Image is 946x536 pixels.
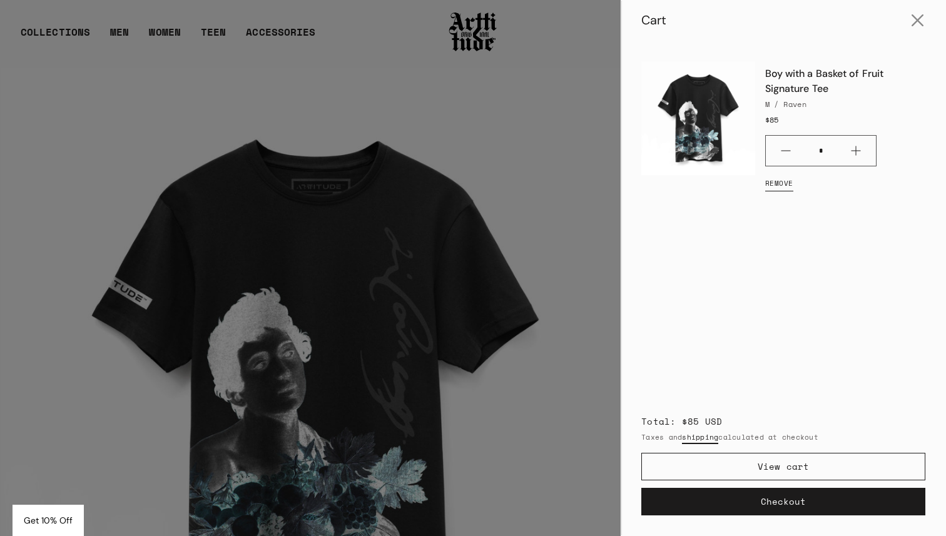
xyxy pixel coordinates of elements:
[641,13,666,28] div: Cart
[765,171,793,196] a: Remove
[24,515,73,526] span: Get 10% Off
[806,141,836,161] input: Quantity
[641,453,925,480] a: View cart
[13,505,84,536] div: Get 10% Off
[765,61,925,96] a: Boy with a Basket of Fruit Signature Tee
[836,136,876,166] button: Plus
[641,415,676,428] span: Total:
[765,114,779,125] span: $85
[682,432,718,443] a: shipping
[766,136,806,166] button: Minus
[765,99,925,109] div: M / Raven
[641,488,925,515] button: Checkout
[682,415,723,428] span: $85 USD
[641,432,925,443] small: Taxes and calculated at checkout
[903,6,933,36] button: Close cart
